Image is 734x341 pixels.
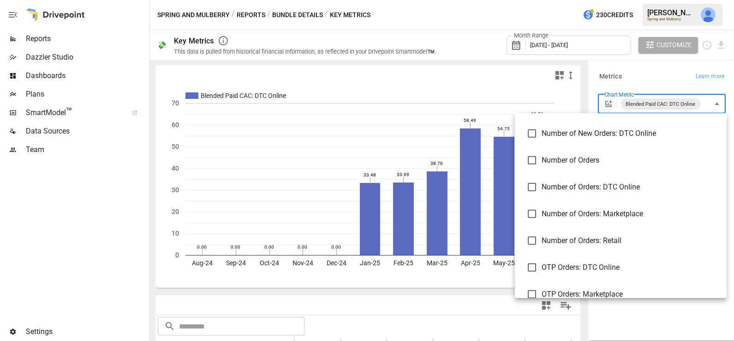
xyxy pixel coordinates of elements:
[542,182,719,193] span: Number of Orders: DTC Online
[542,155,719,166] span: Number of Orders
[542,262,719,273] span: OTP Orders: DTC Online
[542,235,719,246] span: Number of Orders: Retail
[542,128,719,139] span: Number of New Orders: DTC Online
[542,208,719,219] span: Number of Orders: Marketplace
[542,289,719,300] span: OTP Orders: Marketplace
